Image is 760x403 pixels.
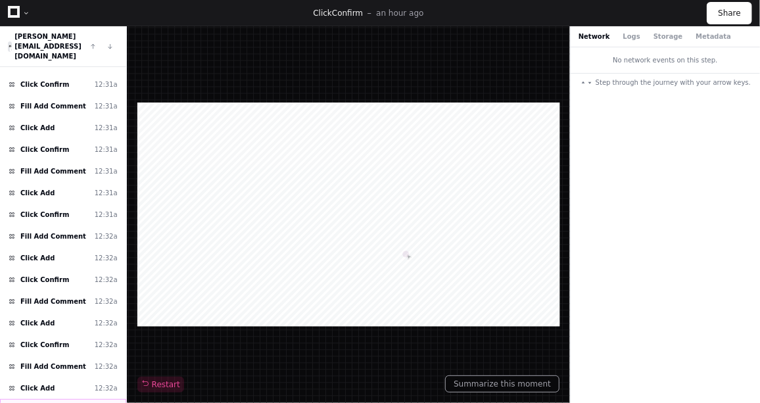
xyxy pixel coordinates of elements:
[95,166,118,176] div: 12:31a
[95,383,118,393] div: 12:32a
[14,33,82,60] a: [PERSON_NAME][EMAIL_ADDRESS][DOMAIN_NAME]
[95,123,118,133] div: 12:31a
[20,253,55,263] span: Click Add
[137,377,184,392] button: Restart
[95,253,118,263] div: 12:32a
[95,296,118,306] div: 12:32a
[95,101,118,111] div: 12:31a
[445,375,559,392] button: Summarize this moment
[20,275,69,285] span: Click Confirm
[9,42,12,51] img: 16.svg
[20,231,86,241] span: Fill Add Comment
[20,101,86,111] span: Fill Add Comment
[141,379,180,390] span: Restart
[20,166,86,176] span: Fill Add Comment
[20,340,69,350] span: Click Confirm
[20,362,86,371] span: Fill Add Comment
[313,9,332,18] span: Click
[95,275,118,285] div: 12:32a
[707,2,752,24] button: Share
[95,145,118,154] div: 12:31a
[20,145,69,154] span: Click Confirm
[95,340,118,350] div: 12:32a
[95,80,118,89] div: 12:31a
[20,318,55,328] span: Click Add
[95,210,118,220] div: 12:31a
[596,78,751,87] span: Step through the journey with your arrow keys.
[20,210,69,220] span: Click Confirm
[579,32,610,41] button: Network
[95,231,118,241] div: 12:32a
[20,188,55,198] span: Click Add
[332,9,363,18] span: Confirm
[20,123,55,133] span: Click Add
[95,362,118,371] div: 12:32a
[95,318,118,328] div: 12:32a
[623,32,640,41] button: Logs
[20,296,86,306] span: Fill Add Comment
[376,8,423,18] p: an hour ago
[653,32,682,41] button: Storage
[20,80,69,89] span: Click Confirm
[95,188,118,198] div: 12:31a
[571,47,760,73] div: No network events on this step.
[20,383,55,393] span: Click Add
[696,32,731,41] button: Metadata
